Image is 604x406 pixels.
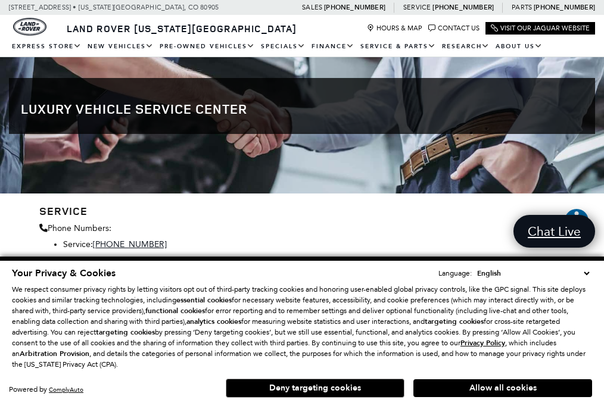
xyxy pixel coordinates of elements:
[460,338,505,348] u: Privacy Policy
[63,239,93,249] span: Service:
[60,22,304,35] a: Land Rover [US_STATE][GEOGRAPHIC_DATA]
[176,295,232,305] strong: essential cookies
[186,317,241,326] strong: analytics cookies
[157,36,258,57] a: Pre-Owned Vehicles
[309,36,357,57] a: Finance
[145,306,205,316] strong: functional cookies
[413,379,592,397] button: Allow all cookies
[258,36,309,57] a: Specials
[20,349,89,358] strong: Arbitration Provision
[21,102,583,116] h1: Luxury Vehicle Service Center
[48,223,111,233] span: Phone Numbers:
[563,208,590,236] aside: Accessibility Help Desk
[439,36,493,57] a: Research
[438,270,472,277] div: Language:
[12,284,592,370] p: We respect consumer privacy rights by letting visitors opt out of third-party tracking cookies an...
[534,3,595,12] a: [PHONE_NUMBER]
[226,379,404,398] button: Deny targeting cookies
[432,3,494,12] a: [PHONE_NUMBER]
[493,36,546,57] a: About Us
[367,24,422,32] a: Hours & Map
[12,267,116,280] span: Your Privacy & Cookies
[93,239,167,249] a: [PHONE_NUMBER]
[9,386,83,393] div: Powered by
[9,4,219,11] a: [STREET_ADDRESS] • [US_STATE][GEOGRAPHIC_DATA], CO 80905
[428,24,480,32] a: Contact Us
[39,205,565,217] h3: Service
[9,36,595,57] nav: Main Navigation
[513,215,595,248] a: Chat Live
[85,36,157,57] a: New Vehicles
[491,24,590,32] a: Visit Our Jaguar Website
[324,3,385,12] a: [PHONE_NUMBER]
[13,18,46,36] img: Land Rover
[96,327,155,337] strong: targeting cookies
[357,36,439,57] a: Service & Parts
[49,386,83,393] a: ComplyAuto
[563,208,590,234] button: Explore your accessibility options
[474,267,592,279] select: Language Select
[522,223,587,239] span: Chat Live
[13,18,46,36] a: land-rover
[9,36,85,57] a: EXPRESS STORE
[425,317,484,326] strong: targeting cookies
[67,22,297,35] span: Land Rover [US_STATE][GEOGRAPHIC_DATA]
